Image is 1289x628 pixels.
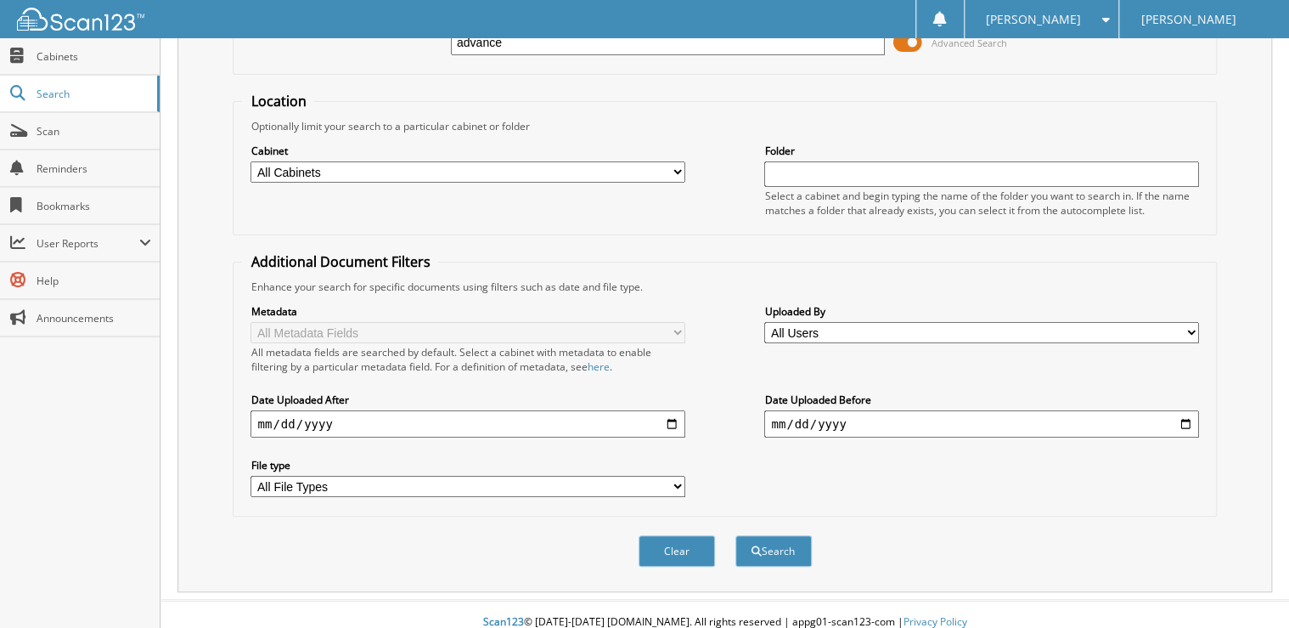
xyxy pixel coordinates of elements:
[764,393,1198,407] label: Date Uploaded Before
[37,87,149,101] span: Search
[250,458,684,472] label: File type
[37,236,139,251] span: User Reports
[37,124,151,139] span: Scan
[37,161,151,176] span: Reminders
[764,304,1198,319] label: Uploaded By
[250,410,684,438] input: start
[1140,14,1236,25] span: [PERSON_NAME]
[932,37,1007,49] span: Advanced Search
[986,14,1081,25] span: [PERSON_NAME]
[250,144,684,158] label: Cabinet
[735,535,812,567] button: Search
[17,8,144,31] img: scan123-logo-white.svg
[37,274,151,288] span: Help
[639,535,715,567] button: Clear
[764,410,1198,438] input: end
[1204,546,1289,628] iframe: Chat Widget
[587,359,609,374] a: here
[242,280,1207,294] div: Enhance your search for specific documents using filters such as date and file type.
[37,311,151,325] span: Announcements
[764,144,1198,158] label: Folder
[242,119,1207,133] div: Optionally limit your search to a particular cabinet or folder
[250,304,684,319] label: Metadata
[37,199,151,213] span: Bookmarks
[242,92,314,110] legend: Location
[764,189,1198,218] div: Select a cabinet and begin typing the name of the folder you want to search in. If the name match...
[242,252,438,271] legend: Additional Document Filters
[37,49,151,64] span: Cabinets
[250,393,684,407] label: Date Uploaded After
[250,345,684,374] div: All metadata fields are searched by default. Select a cabinet with metadata to enable filtering b...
